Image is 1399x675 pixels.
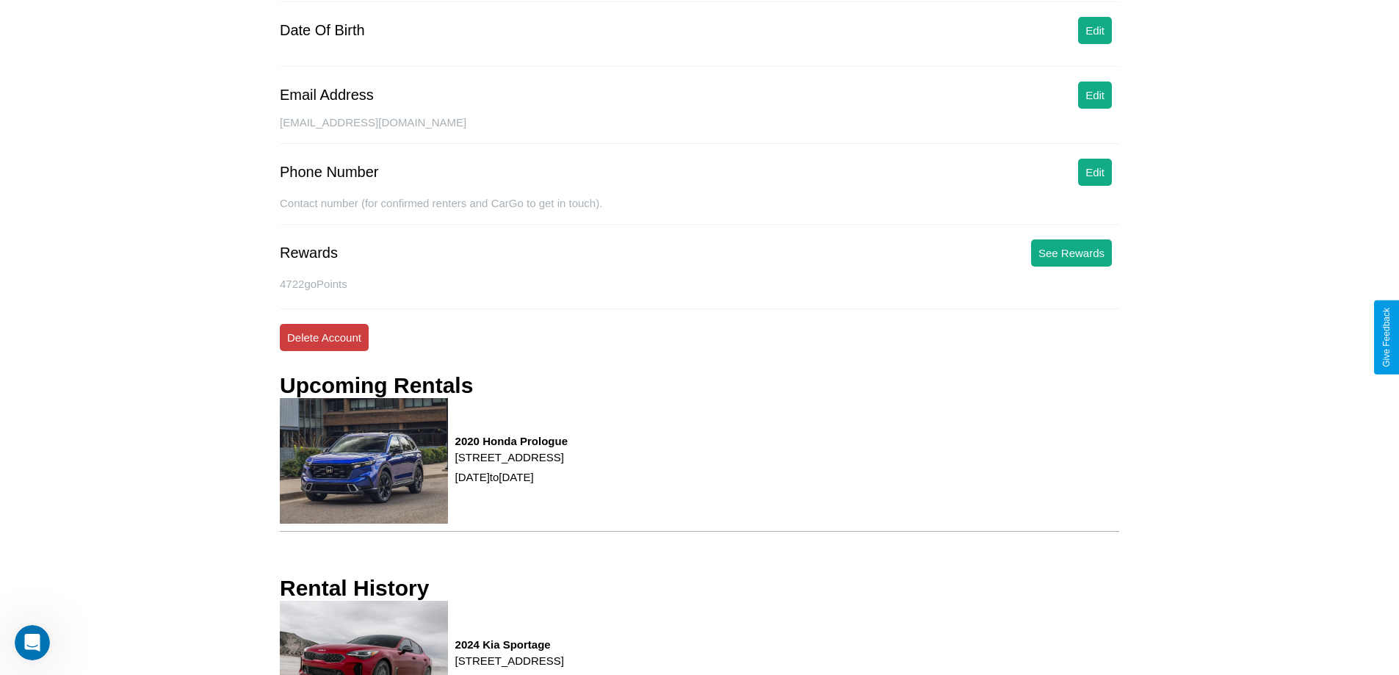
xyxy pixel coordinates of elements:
[280,164,379,181] div: Phone Number
[1078,159,1112,186] button: Edit
[280,245,338,261] div: Rewards
[15,625,50,660] iframe: Intercom live chat
[280,373,473,398] h3: Upcoming Rentals
[455,447,568,467] p: [STREET_ADDRESS]
[1078,82,1112,109] button: Edit
[455,467,568,487] p: [DATE] to [DATE]
[280,197,1119,225] div: Contact number (for confirmed renters and CarGo to get in touch).
[280,324,369,351] button: Delete Account
[1381,308,1392,367] div: Give Feedback
[280,274,1119,294] p: 4722 goPoints
[455,638,564,651] h3: 2024 Kia Sportage
[455,651,564,671] p: [STREET_ADDRESS]
[280,87,374,104] div: Email Address
[280,22,365,39] div: Date Of Birth
[280,576,429,601] h3: Rental History
[280,116,1119,144] div: [EMAIL_ADDRESS][DOMAIN_NAME]
[455,435,568,447] h3: 2020 Honda Prologue
[1078,17,1112,44] button: Edit
[1031,239,1112,267] button: See Rewards
[280,398,448,524] img: rental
